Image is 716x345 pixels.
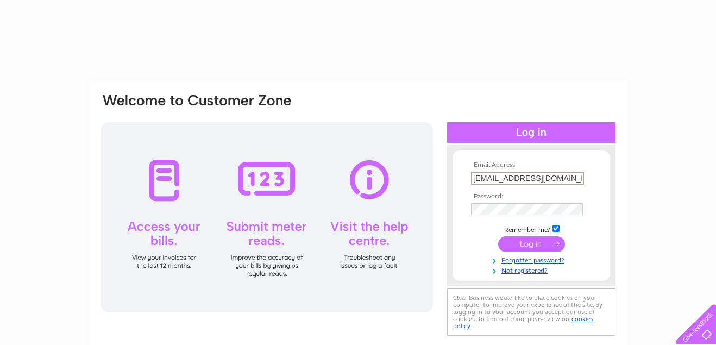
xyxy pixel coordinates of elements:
a: cookies policy [453,315,593,330]
div: Clear Business would like to place cookies on your computer to improve your experience of the sit... [447,288,615,336]
th: Password: [468,193,594,200]
a: Forgotten password? [471,254,594,265]
th: Email Address: [468,161,594,169]
td: Remember me? [468,223,594,234]
a: Not registered? [471,265,594,275]
input: Submit [498,236,565,252]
